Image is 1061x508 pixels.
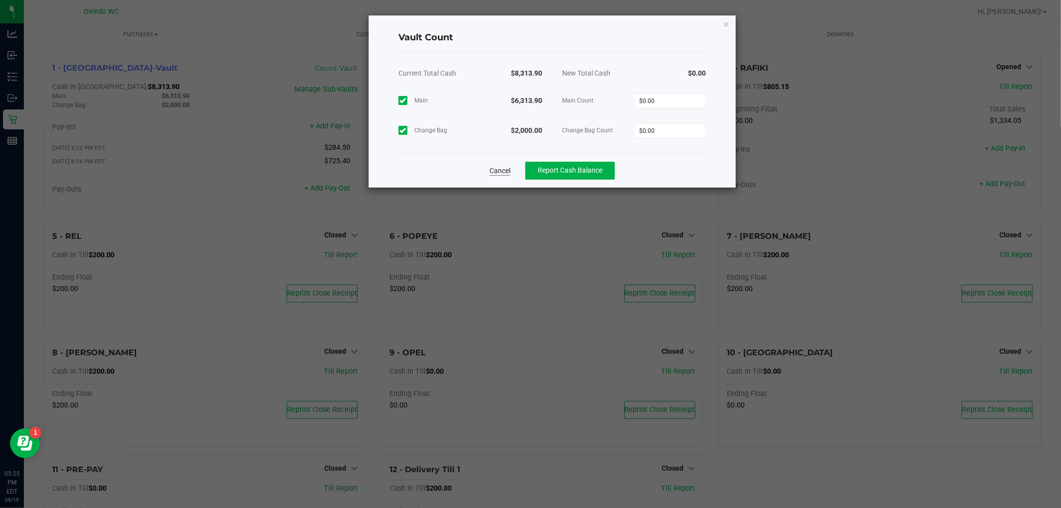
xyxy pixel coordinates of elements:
span: Main Count [562,96,634,105]
strong: $0.00 [688,69,706,77]
iframe: Resource center [10,428,40,458]
form-toggle: Include in count [398,126,412,135]
iframe: Resource center unread badge [29,427,41,439]
form-toggle: Include in count [398,96,412,105]
h4: Vault Count [398,31,706,44]
span: Change Bag [414,125,447,135]
span: Current Total Cash [398,69,456,77]
span: Main [414,96,428,105]
span: Report Cash Balance [538,166,602,174]
a: Cancel [489,166,510,176]
span: New Total Cash [562,69,610,77]
strong: $2,000.00 [511,126,542,134]
span: Change Bag Count [562,125,634,135]
strong: $8,313.90 [511,69,542,77]
strong: $6,313.90 [511,97,542,104]
button: Report Cash Balance [525,162,615,180]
